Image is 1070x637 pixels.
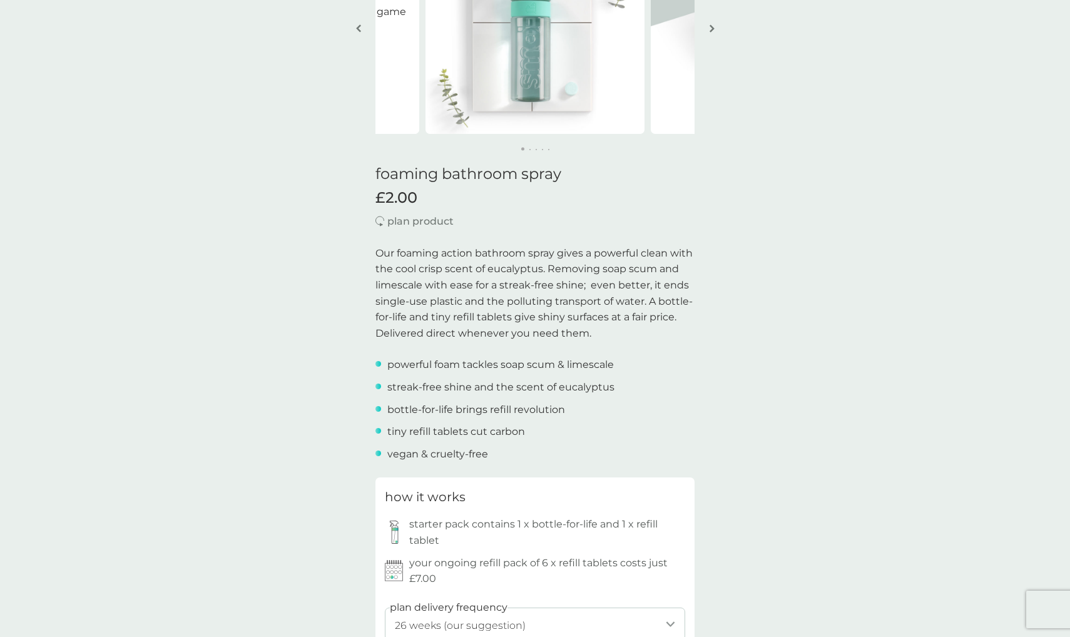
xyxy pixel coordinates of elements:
[356,24,361,33] img: left-arrow.svg
[385,487,466,507] h3: how it works
[387,446,488,462] p: vegan & cruelty-free
[387,379,614,395] p: streak-free shine and the scent of eucalyptus
[387,357,614,373] p: powerful foam tackles soap scum & limescale
[390,599,507,616] label: plan delivery frequency
[375,245,695,342] p: Our foaming action bathroom spray gives a powerful clean with the cool crisp scent of eucalyptus....
[375,165,695,183] h1: foaming bathroom spray
[375,189,417,207] span: £2.00
[387,213,454,230] p: plan product
[387,424,525,440] p: tiny refill tablets cut carbon
[409,516,685,548] p: starter pack contains 1 x bottle-for-life and 1 x refill tablet
[710,24,715,33] img: right-arrow.svg
[387,402,565,418] p: bottle-for-life brings refill revolution
[409,555,685,587] p: your ongoing refill pack of 6 x refill tablets costs just £7.00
